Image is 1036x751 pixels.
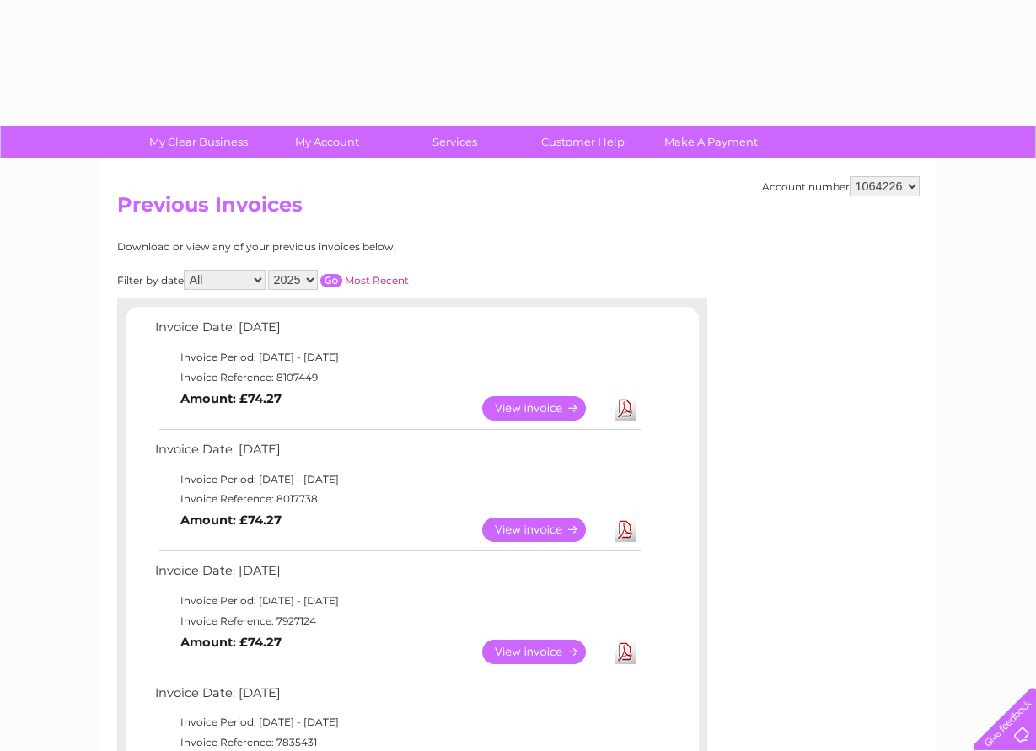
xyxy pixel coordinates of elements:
[180,635,282,650] b: Amount: £74.27
[762,176,920,196] div: Account number
[513,126,652,158] a: Customer Help
[129,126,268,158] a: My Clear Business
[117,270,560,290] div: Filter by date
[482,518,606,542] a: View
[482,396,606,421] a: View
[482,640,606,664] a: View
[257,126,396,158] a: My Account
[641,126,781,158] a: Make A Payment
[385,126,524,158] a: Services
[117,241,560,253] div: Download or view any of your previous invoices below.
[345,274,409,287] a: Most Recent
[180,391,282,406] b: Amount: £74.27
[615,640,636,664] a: Download
[151,316,644,347] td: Invoice Date: [DATE]
[615,396,636,421] a: Download
[151,489,644,509] td: Invoice Reference: 8017738
[151,591,644,611] td: Invoice Period: [DATE] - [DATE]
[151,712,644,732] td: Invoice Period: [DATE] - [DATE]
[151,611,644,631] td: Invoice Reference: 7927124
[615,518,636,542] a: Download
[151,367,644,388] td: Invoice Reference: 8107449
[151,560,644,591] td: Invoice Date: [DATE]
[151,347,644,367] td: Invoice Period: [DATE] - [DATE]
[117,193,920,225] h2: Previous Invoices
[151,469,644,490] td: Invoice Period: [DATE] - [DATE]
[151,682,644,713] td: Invoice Date: [DATE]
[151,438,644,469] td: Invoice Date: [DATE]
[180,512,282,528] b: Amount: £74.27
